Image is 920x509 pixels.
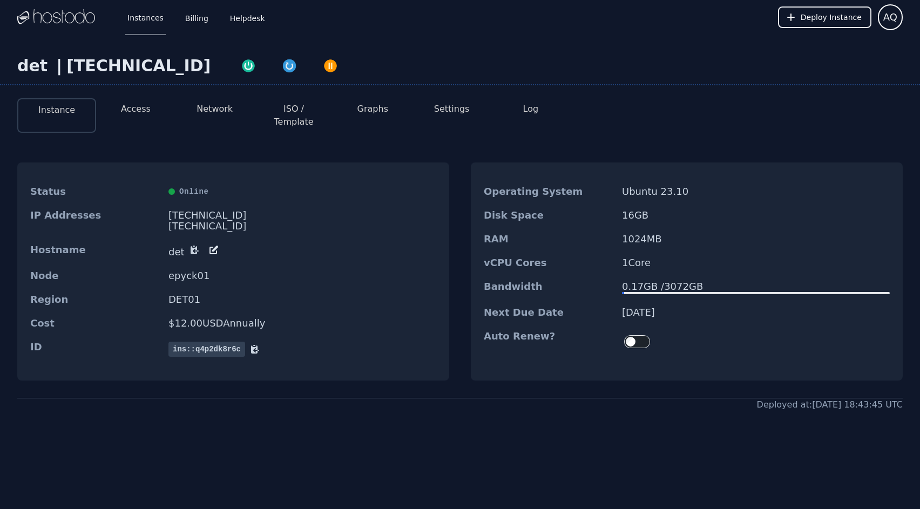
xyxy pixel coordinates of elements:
[168,294,436,305] dd: DET01
[168,210,436,221] div: [TECHNICAL_ID]
[622,210,890,221] dd: 16 GB
[757,398,903,411] div: Deployed at: [DATE] 18:43:45 UTC
[622,234,890,245] dd: 1024 MB
[168,186,436,197] div: Online
[30,186,160,197] dt: Status
[323,58,338,73] img: Power Off
[241,58,256,73] img: Power On
[484,234,613,245] dt: RAM
[484,257,613,268] dt: vCPU Cores
[168,270,436,281] dd: epyck01
[310,56,351,73] button: Power Off
[484,210,613,221] dt: Disk Space
[434,103,470,116] button: Settings
[30,294,160,305] dt: Region
[168,318,436,329] dd: $ 12.00 USD Annually
[66,56,211,76] div: [TECHNICAL_ID]
[484,186,613,197] dt: Operating System
[121,103,151,116] button: Access
[168,342,245,357] span: ins::q4p2dk8r6c
[778,6,871,28] button: Deploy Instance
[263,103,324,128] button: ISO / Template
[52,56,66,76] div: |
[622,186,890,197] dd: Ubuntu 23.10
[38,104,75,117] button: Instance
[168,221,436,232] div: [TECHNICAL_ID]
[282,58,297,73] img: Restart
[622,281,890,292] div: 0.17 GB / 3072 GB
[30,318,160,329] dt: Cost
[883,10,897,25] span: AQ
[17,9,95,25] img: Logo
[523,103,539,116] button: Log
[30,245,160,257] dt: Hostname
[484,331,613,352] dt: Auto Renew?
[801,12,862,23] span: Deploy Instance
[484,307,613,318] dt: Next Due Date
[30,210,160,232] dt: IP Addresses
[878,4,903,30] button: User menu
[30,342,160,357] dt: ID
[269,56,310,73] button: Restart
[197,103,233,116] button: Network
[168,245,436,257] dd: det
[484,281,613,294] dt: Bandwidth
[30,270,160,281] dt: Node
[228,56,269,73] button: Power On
[357,103,388,116] button: Graphs
[622,307,890,318] dd: [DATE]
[622,257,890,268] dd: 1 Core
[17,56,52,76] div: det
